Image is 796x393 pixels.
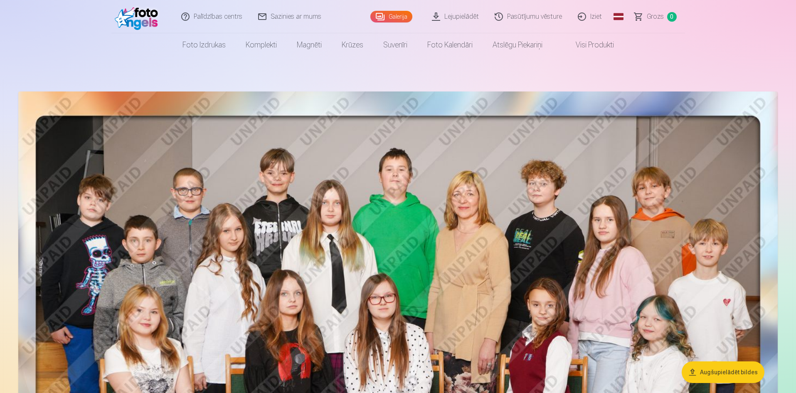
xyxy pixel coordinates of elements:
span: 0 [667,12,677,22]
img: /fa1 [115,3,163,30]
a: Visi produkti [552,33,624,57]
a: Krūzes [332,33,373,57]
a: Magnēti [287,33,332,57]
a: Foto izdrukas [173,33,236,57]
a: Komplekti [236,33,287,57]
a: Galerija [370,11,412,22]
a: Atslēgu piekariņi [483,33,552,57]
span: Grozs [647,12,664,22]
a: Suvenīri [373,33,417,57]
button: Augšupielādēt bildes [682,361,764,383]
a: Foto kalendāri [417,33,483,57]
